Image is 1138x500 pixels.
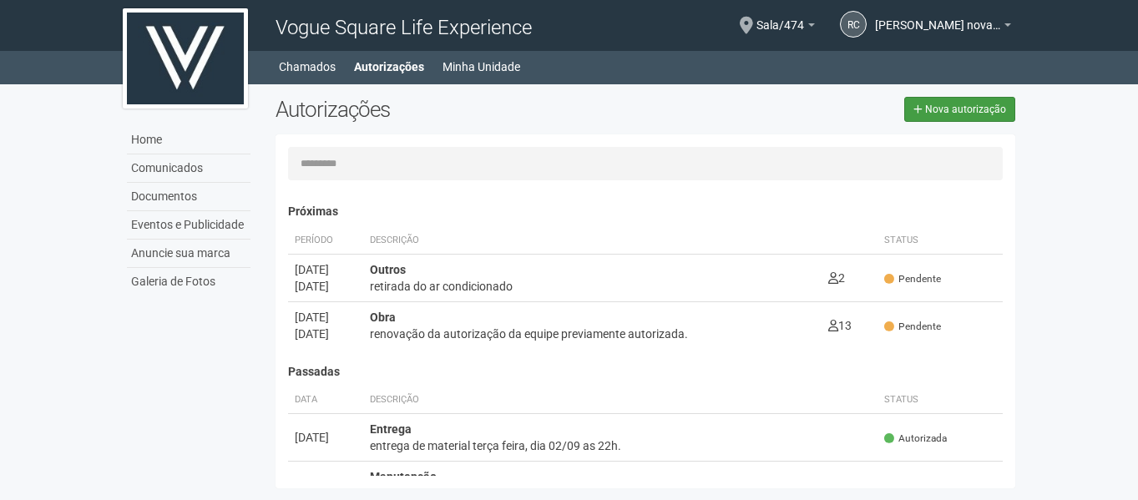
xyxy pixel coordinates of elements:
a: Minha Unidade [443,55,520,78]
div: [DATE] [295,278,357,295]
th: Descrição [363,386,878,414]
span: Sala/474 [756,3,804,32]
span: Pendente [884,320,941,334]
th: Descrição [363,227,822,255]
h4: Passadas [288,366,1004,378]
a: Anuncie sua marca [127,240,250,268]
div: [DATE] [295,326,357,342]
a: Galeria de Fotos [127,268,250,295]
span: Autorizada [884,432,947,446]
th: Período [288,227,363,255]
a: Chamados [279,55,336,78]
div: entrega de material terça feira, dia 02/09 as 22h. [370,437,872,454]
a: Autorizações [354,55,424,78]
a: Sala/474 [756,21,815,34]
a: [PERSON_NAME] novaes [875,21,1011,34]
div: [DATE] [295,429,357,446]
span: Nova autorização [925,104,1006,115]
h2: Autorizações [276,97,633,122]
span: 2 [828,271,845,285]
a: Documentos [127,183,250,211]
strong: Obra [370,311,396,324]
a: Nova autorização [904,97,1015,122]
strong: Outros [370,263,406,276]
div: retirada do ar condicionado [370,278,815,295]
div: [DATE] [295,309,357,326]
strong: Manutenção [370,470,437,483]
div: [DATE] [295,261,357,278]
th: Data [288,386,363,414]
h4: Próximas [288,205,1004,218]
span: Pendente [884,272,941,286]
th: Status [878,386,1003,414]
img: logo.jpg [123,8,248,109]
a: rc [840,11,867,38]
span: 13 [828,319,852,332]
a: Home [127,126,250,154]
div: renovação da autorização da equipe previamente autorizada. [370,326,815,342]
span: renato coutinho novaes [875,3,1000,32]
a: Eventos e Publicidade [127,211,250,240]
th: Status [878,227,1003,255]
span: Vogue Square Life Experience [276,16,532,39]
strong: Entrega [370,422,412,436]
a: Comunicados [127,154,250,183]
